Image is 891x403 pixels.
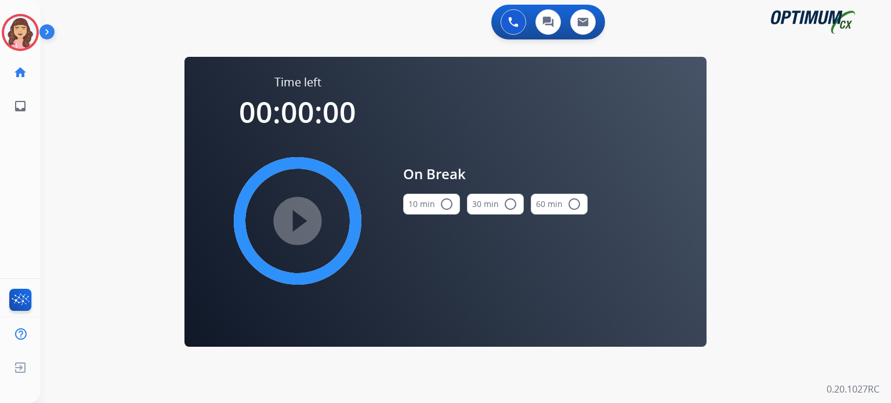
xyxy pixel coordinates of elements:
mat-icon: inbox [13,99,27,113]
button: 60 min [531,194,588,215]
mat-icon: radio_button_unchecked [567,197,581,211]
span: On Break [403,164,588,184]
img: avatar [4,16,37,49]
span: 00:00:00 [239,92,356,132]
mat-icon: radio_button_unchecked [440,197,454,211]
span: Time left [274,74,321,90]
button: 30 min [467,194,524,215]
button: 10 min [403,194,460,215]
p: 0.20.1027RC [827,382,879,396]
mat-icon: radio_button_unchecked [504,197,517,211]
mat-icon: home [13,66,27,79]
